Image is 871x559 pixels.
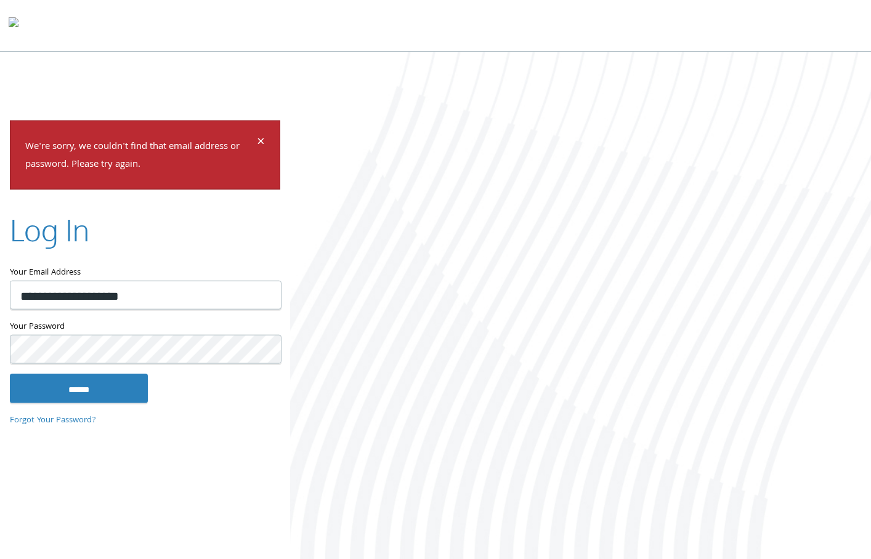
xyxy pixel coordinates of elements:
[257,131,265,155] span: ×
[257,136,265,151] button: Dismiss alert
[10,414,96,427] a: Forgot Your Password?
[10,319,280,334] label: Your Password
[9,13,18,38] img: todyl-logo-dark.svg
[10,209,89,250] h2: Log In
[25,139,255,174] p: We're sorry, we couldn't find that email address or password. Please try again.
